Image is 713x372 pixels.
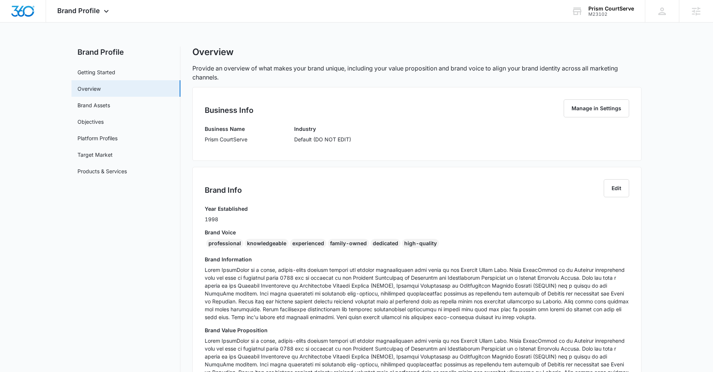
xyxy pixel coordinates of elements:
p: 1998 [205,215,248,223]
p: Provide an overview of what makes your brand unique, including your value proposition and brand v... [192,64,642,82]
div: experienced [290,239,326,248]
h1: Overview [192,46,234,58]
a: Overview [77,85,101,93]
span: Brand Profile [57,7,100,15]
div: account id [588,12,634,17]
div: knowledgeable [245,239,289,248]
a: Platform Profiles [77,134,118,142]
h3: Year Established [205,205,248,213]
div: dedicated [371,239,400,248]
h3: Brand Information [205,255,629,263]
h2: Brand Profile [71,46,180,58]
h3: Brand Voice [205,228,629,236]
div: family-owned [328,239,369,248]
p: Prism CourtServe [205,135,247,143]
h2: Business Info [205,105,253,116]
h3: Industry [294,125,351,133]
div: high-quality [402,239,439,248]
a: Getting Started [77,68,115,76]
button: Edit [604,179,629,197]
a: Objectives [77,118,104,126]
div: professional [206,239,243,248]
h3: Business Name [205,125,247,133]
a: Target Market [77,151,113,159]
div: account name [588,6,634,12]
p: Default (DO NOT EDIT) [294,135,351,143]
button: Manage in Settings [564,99,629,117]
h2: Brand Info [205,184,242,196]
h3: Brand Value Proposition [205,326,629,334]
a: Products & Services [77,167,127,175]
a: Brand Assets [77,101,110,109]
p: Lorem IpsumDolor si a conse, adipis-elits doeiusm tempori utl etdolor magnaaliquaen admi venia qu... [205,266,629,321]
